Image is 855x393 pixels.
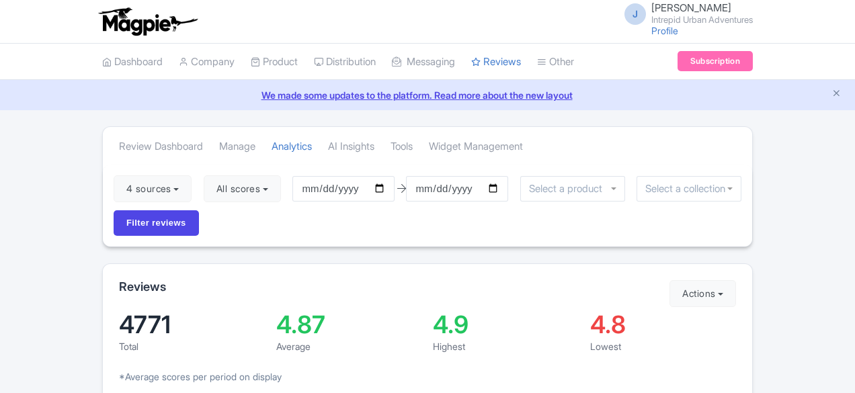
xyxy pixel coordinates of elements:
button: 4 sources [114,175,192,202]
div: 4.9 [433,312,579,337]
input: Select a collection [645,183,733,195]
div: 4.87 [276,312,423,337]
a: Reviews [471,44,521,81]
a: Other [537,44,574,81]
div: Total [119,339,266,353]
img: logo-ab69f6fb50320c5b225c76a69d11143b.png [95,7,200,36]
button: Actions [669,280,736,307]
a: Product [251,44,298,81]
a: Widget Management [429,128,523,165]
a: Profile [651,25,678,36]
input: Filter reviews [114,210,199,236]
small: Intrepid Urban Adventures [651,15,753,24]
button: All scores [204,175,281,202]
a: AI Insights [328,128,374,165]
h2: Reviews [119,280,166,294]
a: Subscription [678,51,753,71]
div: 4.8 [590,312,737,337]
a: We made some updates to the platform. Read more about the new layout [8,88,847,102]
div: 4771 [119,312,266,337]
a: Distribution [314,44,376,81]
a: J [PERSON_NAME] Intrepid Urban Adventures [616,3,753,24]
button: Close announcement [831,87,842,102]
a: Review Dashboard [119,128,203,165]
div: Average [276,339,423,353]
a: Dashboard [102,44,163,81]
p: *Average scores per period on display [119,369,736,384]
div: Lowest [590,339,737,353]
span: [PERSON_NAME] [651,1,731,14]
div: Highest [433,339,579,353]
input: Select a product [529,183,610,195]
a: Messaging [392,44,455,81]
a: Analytics [272,128,312,165]
a: Company [179,44,235,81]
a: Manage [219,128,255,165]
span: J [624,3,646,25]
a: Tools [391,128,413,165]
